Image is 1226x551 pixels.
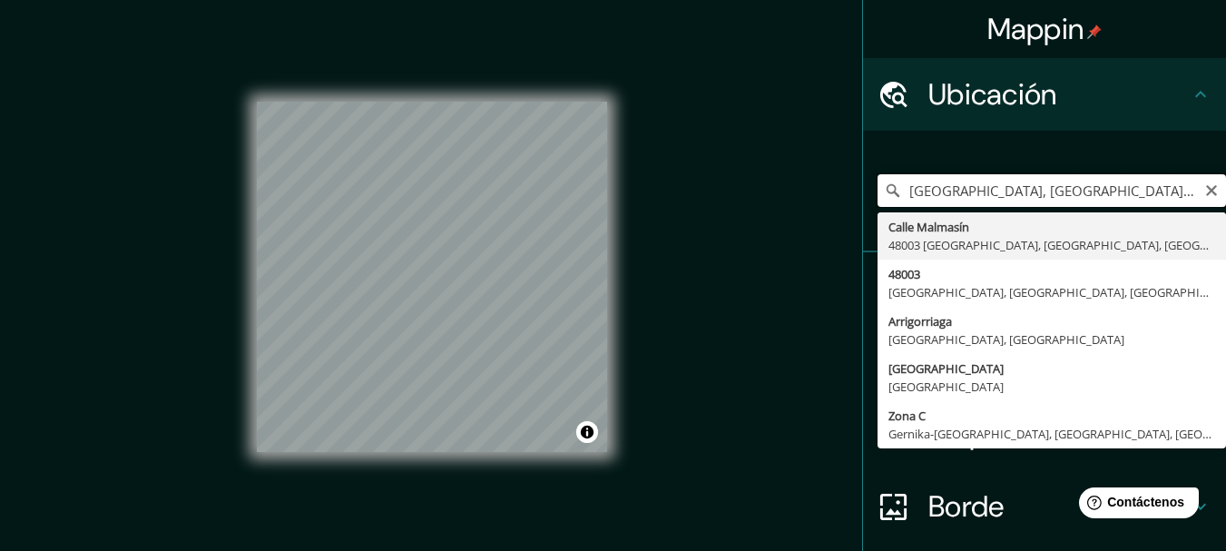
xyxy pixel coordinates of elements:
button: Activar o desactivar atribución [576,421,598,443]
font: Borde [928,487,1005,526]
font: Arrigorriaga [888,313,952,330]
font: Zona C [888,408,926,424]
img: pin-icon.png [1087,25,1102,39]
iframe: Lanzador de widgets de ayuda [1064,480,1206,531]
div: Patas [863,252,1226,325]
font: Calle Malmasín [888,219,969,235]
font: Mappin [987,10,1084,48]
input: Elige tu ciudad o zona [878,174,1226,207]
div: Ubicación [863,58,1226,131]
font: [GEOGRAPHIC_DATA], [GEOGRAPHIC_DATA] [888,331,1124,348]
div: Disposición [863,398,1226,470]
button: Claro [1204,181,1219,198]
canvas: Mapa [257,102,607,452]
font: [GEOGRAPHIC_DATA] [888,360,1004,377]
div: Borde [863,470,1226,543]
div: Estilo [863,325,1226,398]
font: 48003 [888,266,920,282]
font: [GEOGRAPHIC_DATA] [888,379,1004,395]
font: Ubicación [928,75,1057,113]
